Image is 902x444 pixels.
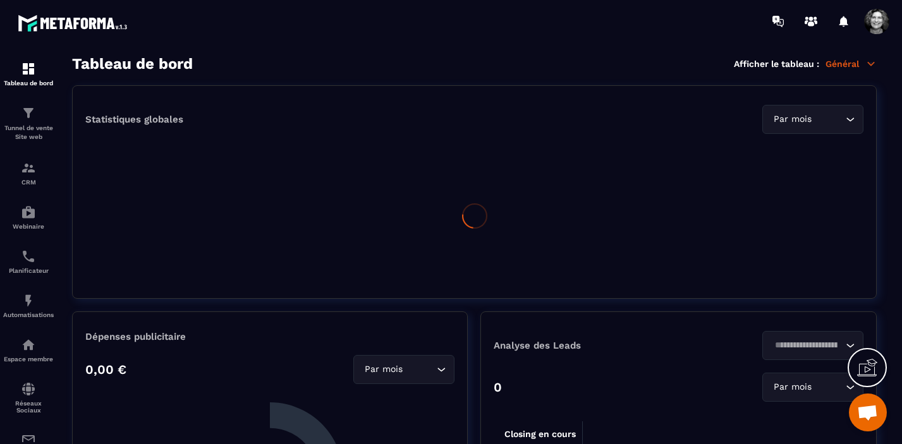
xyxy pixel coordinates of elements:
span: Par mois [771,380,814,394]
p: Planificateur [3,267,54,274]
div: Search for option [762,105,863,134]
a: automationsautomationsAutomatisations [3,284,54,328]
img: automations [21,205,36,220]
img: scheduler [21,249,36,264]
a: automationsautomationsWebinaire [3,195,54,239]
p: Analyse des Leads [494,340,679,351]
a: schedulerschedulerPlanificateur [3,239,54,284]
p: Afficher le tableau : [734,59,819,69]
div: Search for option [762,331,863,360]
p: Dépenses publicitaire [85,331,454,342]
p: Général [826,58,877,69]
img: logo [18,11,131,35]
input: Search for option [771,339,843,352]
p: 0 [494,380,502,395]
input: Search for option [405,363,434,376]
h3: Tableau de bord [72,55,193,73]
p: Statistiques globales [85,114,183,125]
p: Tunnel de vente Site web [3,124,54,141]
div: Search for option [353,355,454,384]
a: formationformationTableau de bord [3,52,54,96]
img: social-network [21,381,36,397]
p: Tableau de bord [3,80,54,87]
span: Par mois [771,112,814,126]
img: formation [21,160,36,176]
p: CRM [3,179,54,186]
input: Search for option [814,380,843,394]
div: Search for option [762,373,863,402]
img: formation [21,61,36,76]
img: automations [21,293,36,308]
a: automationsautomationsEspace membre [3,328,54,372]
a: formationformationCRM [3,151,54,195]
img: formation [21,105,36,121]
p: Espace membre [3,356,54,363]
input: Search for option [814,112,843,126]
p: Automatisations [3,311,54,318]
p: Réseaux Sociaux [3,400,54,414]
p: 0,00 € [85,362,126,377]
span: Par mois [362,363,405,376]
div: Ouvrir le chat [849,393,887,431]
tspan: Closing en cours [504,429,576,440]
a: social-networksocial-networkRéseaux Sociaux [3,372,54,423]
a: formationformationTunnel de vente Site web [3,96,54,151]
img: automations [21,337,36,352]
p: Webinaire [3,223,54,230]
